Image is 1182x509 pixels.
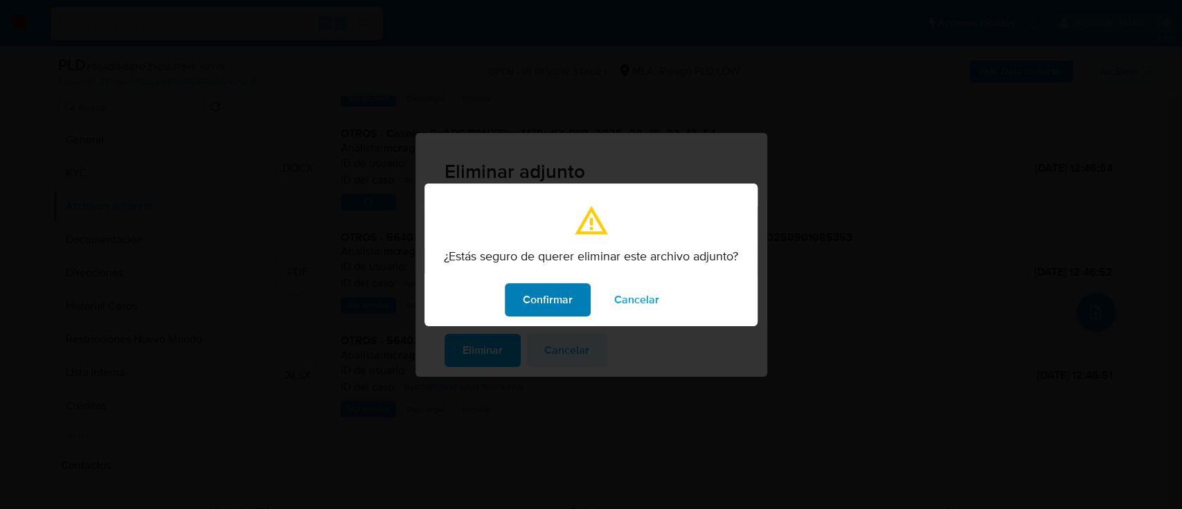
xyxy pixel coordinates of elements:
span: Cancelar [614,285,659,315]
span: Confirmar [523,285,573,315]
button: modal_confirmation.confirm [505,283,591,316]
p: ¿Estás seguro de querer eliminar este archivo adjunto? [444,249,738,264]
div: modal_confirmation.title [424,184,758,326]
button: modal_confirmation.cancel [596,283,677,316]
